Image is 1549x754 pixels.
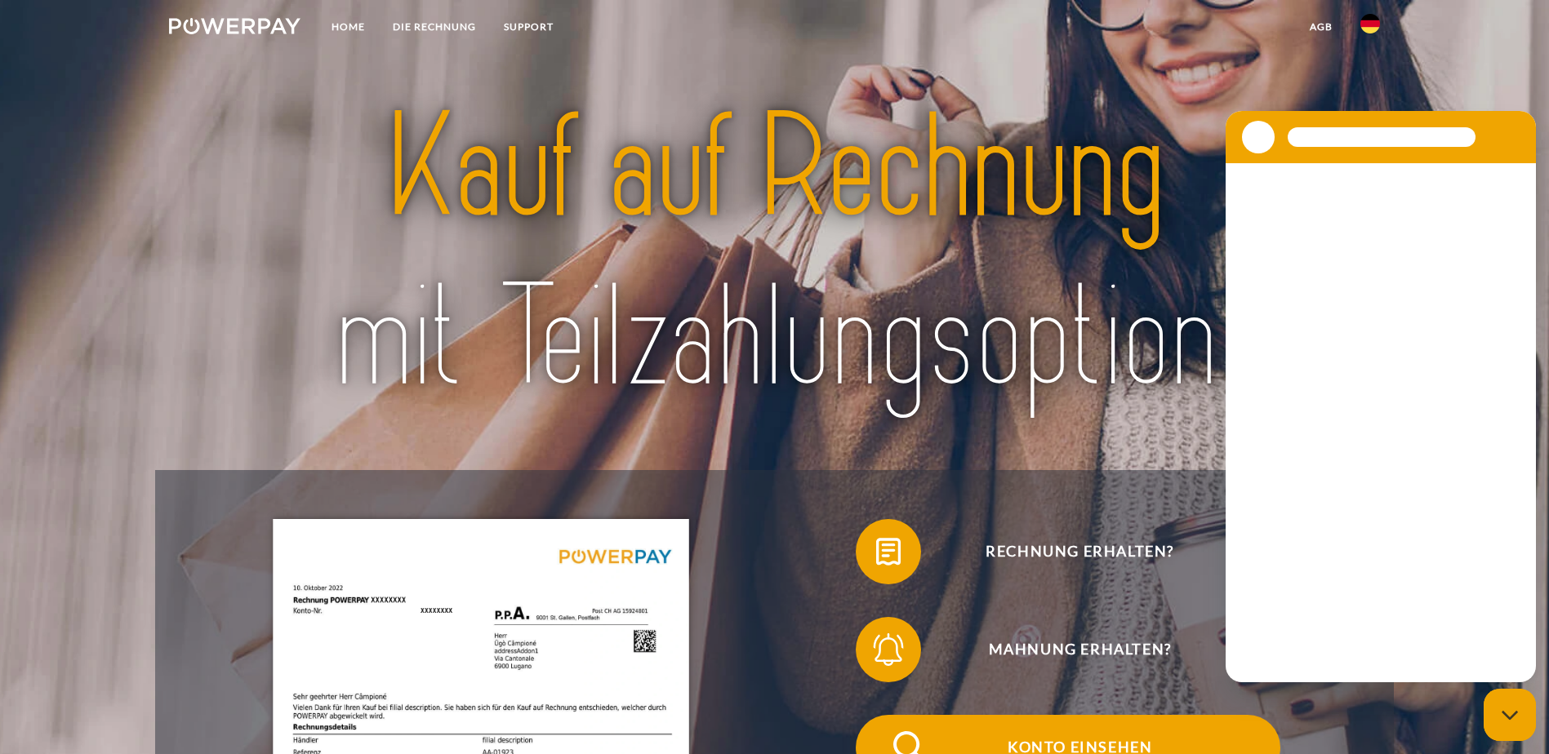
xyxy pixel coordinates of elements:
[856,617,1280,682] button: Mahnung erhalten?
[856,519,1280,584] button: Rechnung erhalten?
[1226,111,1536,682] iframe: Messaging-Fenster
[868,629,909,670] img: qb_bell.svg
[229,75,1320,431] img: title-powerpay_de.svg
[1360,14,1380,33] img: de
[879,519,1280,584] span: Rechnung erhalten?
[879,617,1280,682] span: Mahnung erhalten?
[1484,689,1536,741] iframe: Schaltfläche zum Öffnen des Messaging-Fensters
[169,18,300,34] img: logo-powerpay-white.svg
[318,12,379,42] a: Home
[868,531,909,572] img: qb_bill.svg
[490,12,568,42] a: SUPPORT
[379,12,490,42] a: DIE RECHNUNG
[1296,12,1346,42] a: agb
